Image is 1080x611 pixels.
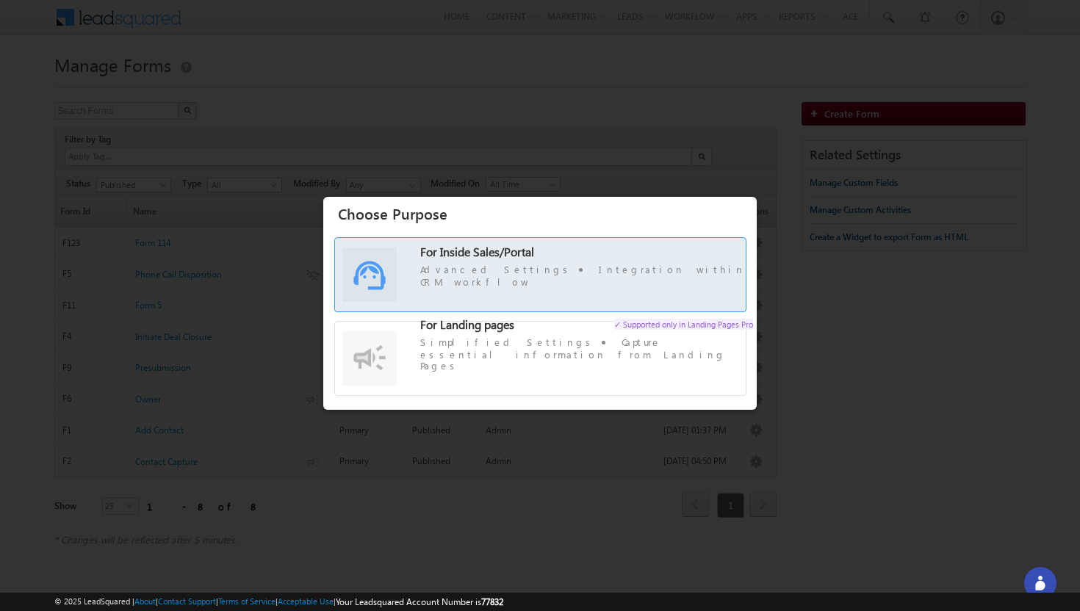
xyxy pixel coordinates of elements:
[278,596,334,606] a: Acceptable Use
[54,595,503,609] span: © 2025 LeadSquared | | | | |
[420,263,753,287] span: Advanced Settings Integration within CRM workflow
[420,336,753,371] span: Simplified Settings Capture essential information from Landing Pages
[158,596,216,606] a: Contact Support
[218,596,276,606] a: Terms of Service
[134,596,156,606] a: About
[481,596,503,607] span: 77832
[338,200,753,226] h3: Choose Purpose
[420,317,514,332] span: For Landing pages
[614,319,753,330] span: ✓ Supported only in Landing Pages Pro
[336,596,503,607] span: Your Leadsquared Account Number is
[420,244,534,259] span: For Inside Sales/Portal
